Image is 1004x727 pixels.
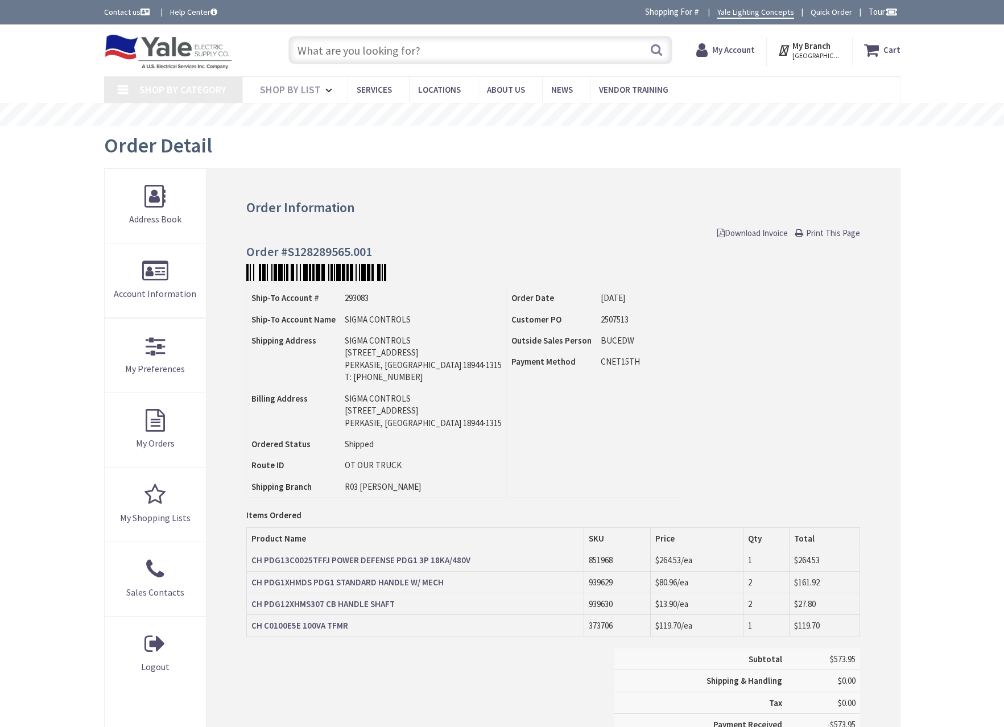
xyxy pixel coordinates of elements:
[136,437,175,449] span: My Orders
[596,330,681,351] td: BUCEDW
[614,692,787,713] th: Tax
[743,527,789,549] th: Qty
[599,84,668,95] span: Vendor Training
[794,598,816,609] span: $27.80
[838,675,856,686] span: $0.00
[655,598,677,609] span: $13.90
[246,510,301,521] strong: Items Ordered
[792,40,831,51] strong: My Branch
[105,542,206,616] a: Sales Contacts
[792,51,841,60] span: [GEOGRAPHIC_DATA], [GEOGRAPHIC_DATA]
[105,468,206,542] a: My Shopping Lists
[251,598,395,610] a: CH PDG12XHMS307 CB HANDLE SHAFT
[141,661,170,672] span: Logout
[126,586,184,598] span: Sales Contacts
[418,84,461,95] span: Locations
[251,439,311,449] strong: Ordered Status
[712,44,755,55] strong: My Account
[105,617,206,691] a: Logout
[105,393,206,467] a: My Orders
[596,309,681,330] td: 2507513
[717,227,788,239] a: Download Invoice
[830,654,856,664] span: $573.95
[645,6,692,17] span: Shopping For
[251,314,336,325] strong: Ship-To Account Name
[511,314,561,325] strong: Customer PO
[806,228,860,238] span: Print This Page
[584,550,650,571] td: 851968
[104,134,212,157] h1: Order Detail
[651,593,743,614] td: /ea
[345,334,502,383] div: SIGMA CONTROLS [STREET_ADDRESS] PERKASIE, [GEOGRAPHIC_DATA] 18944-1315 T: [PHONE_NUMBER]
[614,670,787,692] th: Shipping & Handling
[251,460,284,470] strong: Route ID
[487,84,525,95] span: About Us
[651,527,743,549] th: Price
[251,292,319,303] strong: Ship-To Account #
[340,455,506,476] td: OT OUR TRUCK
[655,620,681,631] span: $119.70
[601,356,677,367] li: CNET15TH
[511,335,592,346] strong: Outside Sales Person
[883,40,900,60] strong: Cart
[584,615,650,637] td: 373706
[584,527,650,549] th: SKU
[246,200,860,215] h3: Order Information
[795,227,860,239] a: Print This Page
[651,550,743,571] td: /ea
[251,576,444,588] a: CH PDG1XHMDS PDG1 STANDARD HANDLE W/ MECH
[251,554,470,566] a: CH PDG13C0025TFFJ POWER DEFENSE PDG1 3P 18KA/480V
[246,264,386,281] img: KDVh4AI6hMSQKuvsMAAAAASUVORK5CYII=
[345,393,502,429] div: SIGMA CONTROLS [STREET_ADDRESS] PERKASIE, [GEOGRAPHIC_DATA] 18944-1315
[340,433,506,455] td: Shipped
[596,287,681,308] td: [DATE]
[129,213,181,225] span: Address Book
[125,363,185,374] span: My Preferences
[104,34,233,69] img: Yale Electric Supply Co.
[651,615,743,637] td: /ea
[811,6,852,18] a: Quick Order
[794,620,820,631] span: $119.70
[251,393,308,404] strong: Billing Address
[251,619,348,631] a: CH C0100E5E 100VA TFMR
[717,6,794,19] a: Yale Lighting Concepts
[651,571,743,593] td: /ea
[105,319,206,393] a: My Preferences
[511,356,576,367] strong: Payment Method
[551,84,573,95] span: News
[790,527,860,549] th: Total
[288,36,672,64] input: What are you looking for?
[357,84,392,95] span: Services
[105,169,206,243] a: Address Book
[864,40,900,60] a: Cart
[340,476,506,497] td: R03 [PERSON_NAME]
[748,620,752,631] span: 1
[251,481,312,492] strong: Shipping Branch
[139,83,226,96] span: Shop By Category
[584,593,650,614] td: 939630
[246,245,860,258] h4: Order #S128289565.001
[794,577,820,588] span: $161.92
[114,288,196,299] span: Account Information
[247,527,584,549] th: Product Name
[655,577,677,588] span: $80.96
[869,6,898,17] span: Tour
[748,555,752,565] span: 1
[340,309,506,330] td: SIGMA CONTROLS
[717,228,788,238] span: Download Invoice
[748,598,752,609] span: 2
[655,555,681,565] span: $264.53
[694,6,699,17] strong: #
[120,512,191,523] span: My Shopping Lists
[251,620,348,631] strong: CH C0100E5E 100VA TFMR
[251,555,470,565] strong: CH PDG13C0025TFFJ POWER DEFENSE PDG1 3P 18KA/480V
[511,292,554,303] strong: Order Date
[170,6,217,18] a: Help Center
[251,598,395,609] strong: CH PDG12XHMS307 CB HANDLE SHAFT
[794,555,820,565] span: $264.53
[251,335,316,346] strong: Shipping Address
[584,571,650,593] td: 939629
[104,6,152,18] a: Contact us
[251,577,444,588] strong: CH PDG1XHMDS PDG1 STANDARD HANDLE W/ MECH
